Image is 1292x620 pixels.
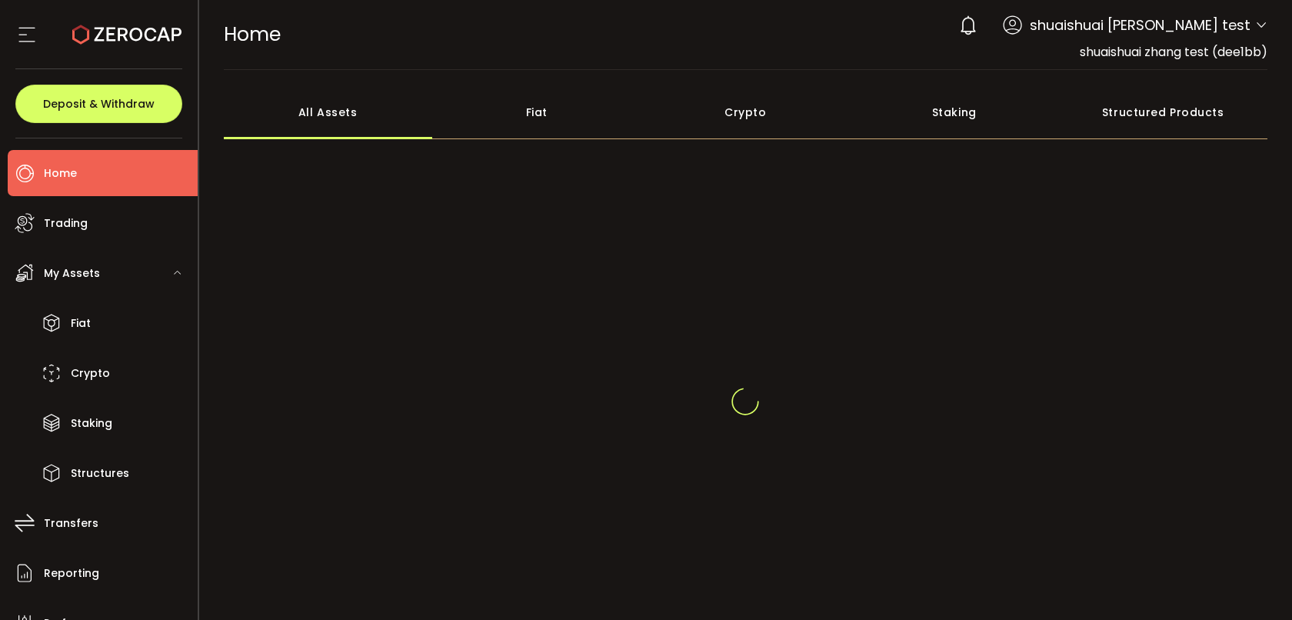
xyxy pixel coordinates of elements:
[850,85,1059,139] div: Staking
[44,212,88,235] span: Trading
[432,85,641,139] div: Fiat
[44,562,99,585] span: Reporting
[44,262,100,285] span: My Assets
[71,312,91,335] span: Fiat
[43,98,155,109] span: Deposit & Withdraw
[1030,15,1250,35] span: shuaishuai [PERSON_NAME] test
[44,512,98,535] span: Transfers
[224,85,433,139] div: All Assets
[224,21,281,48] span: Home
[71,462,129,485] span: Structures
[15,85,182,123] button: Deposit & Withdraw
[44,162,77,185] span: Home
[71,362,110,385] span: Crypto
[1059,85,1268,139] div: Structured Products
[641,85,851,139] div: Crypto
[71,412,112,435] span: Staking
[1080,43,1267,61] span: shuaishuai zhang test (dee1bb)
